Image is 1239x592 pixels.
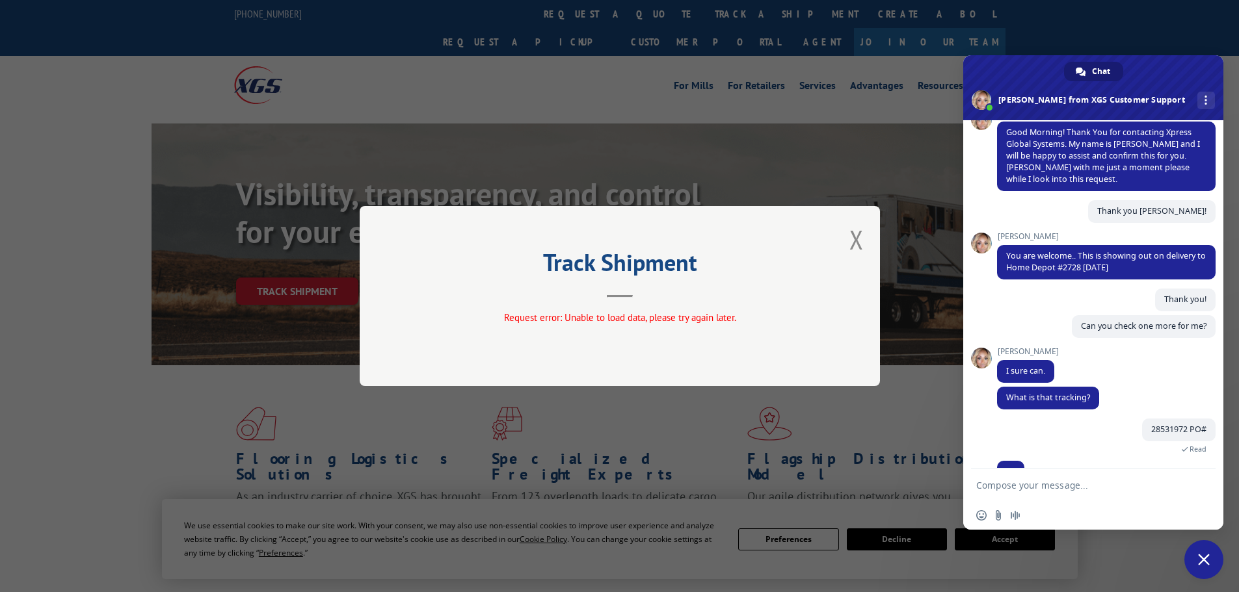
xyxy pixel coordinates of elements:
[1164,294,1206,305] span: Thank you!
[1006,365,1045,376] span: I sure can.
[1010,510,1020,521] span: Audio message
[1197,92,1215,109] div: More channels
[1190,444,1206,454] span: Read
[976,510,987,521] span: Insert an emoji
[1092,62,1110,81] span: Chat
[976,480,1182,491] textarea: Compose your message...
[425,253,815,278] h2: Track Shipment
[503,311,736,324] span: Request error: Unable to load data, please try again later.
[1081,320,1206,331] span: Can you check one more for me?
[1184,540,1223,579] div: Close chat
[849,222,864,257] button: Close modal
[1064,62,1123,81] div: Chat
[997,347,1059,356] span: [PERSON_NAME]
[1097,205,1206,216] span: Thank you [PERSON_NAME]!
[1006,127,1200,185] span: Good Morning! Thank You for contacting Xpress Global Systems. My name is [PERSON_NAME] and I will...
[997,232,1216,241] span: [PERSON_NAME]
[993,510,1004,521] span: Send a file
[1006,250,1206,273] span: You are welcome.. This is showing out on delivery to Home Depot #2728 [DATE]
[1151,424,1206,435] span: 28531972 PO#
[1006,392,1090,403] span: What is that tracking?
